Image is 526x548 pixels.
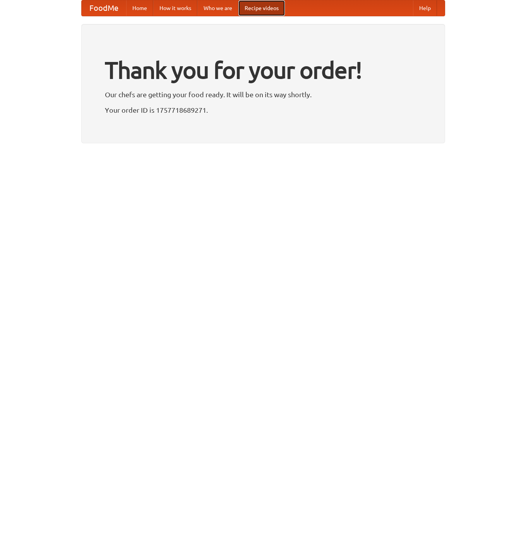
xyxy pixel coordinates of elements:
[82,0,126,16] a: FoodMe
[153,0,197,16] a: How it works
[126,0,153,16] a: Home
[238,0,285,16] a: Recipe videos
[105,104,421,116] p: Your order ID is 1757718689271.
[105,52,421,89] h1: Thank you for your order!
[197,0,238,16] a: Who we are
[105,89,421,100] p: Our chefs are getting your food ready. It will be on its way shortly.
[413,0,437,16] a: Help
